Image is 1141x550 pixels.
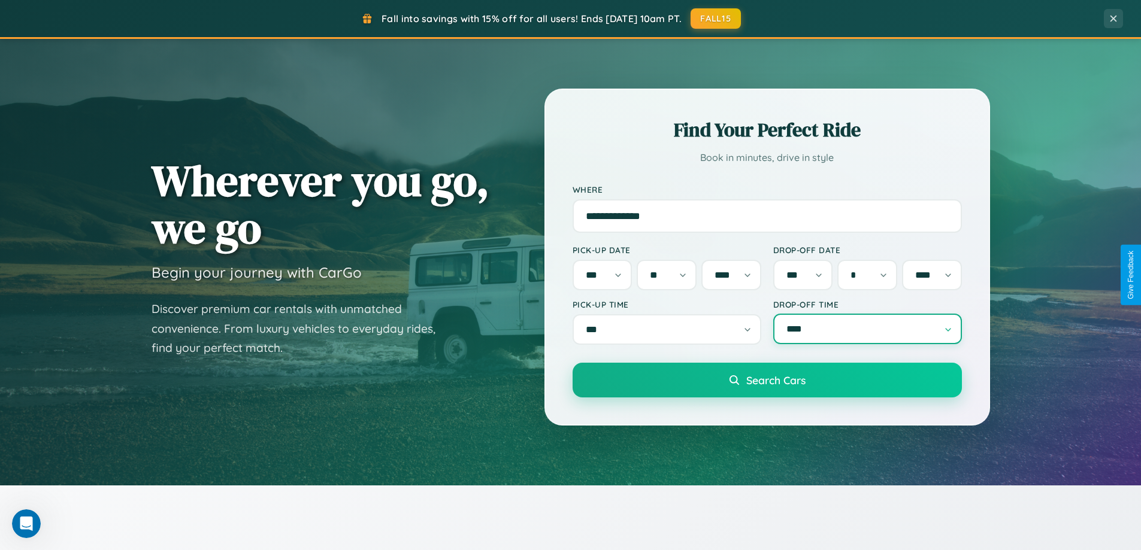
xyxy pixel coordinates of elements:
[573,245,761,255] label: Pick-up Date
[573,149,962,166] p: Book in minutes, drive in style
[573,299,761,309] label: Pick-up Time
[12,509,41,538] iframe: Intercom live chat
[691,8,741,29] button: FALL15
[1127,251,1135,299] div: Give Feedback
[746,373,806,387] span: Search Cars
[152,263,362,281] h3: Begin your journey with CarGo
[573,363,962,397] button: Search Cars
[573,184,962,195] label: Where
[152,157,489,251] h1: Wherever you go, we go
[573,117,962,143] h2: Find Your Perfect Ride
[773,245,962,255] label: Drop-off Date
[152,299,451,358] p: Discover premium car rentals with unmatched convenience. From luxury vehicles to everyday rides, ...
[773,299,962,309] label: Drop-off Time
[382,13,682,25] span: Fall into savings with 15% off for all users! Ends [DATE] 10am PT.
